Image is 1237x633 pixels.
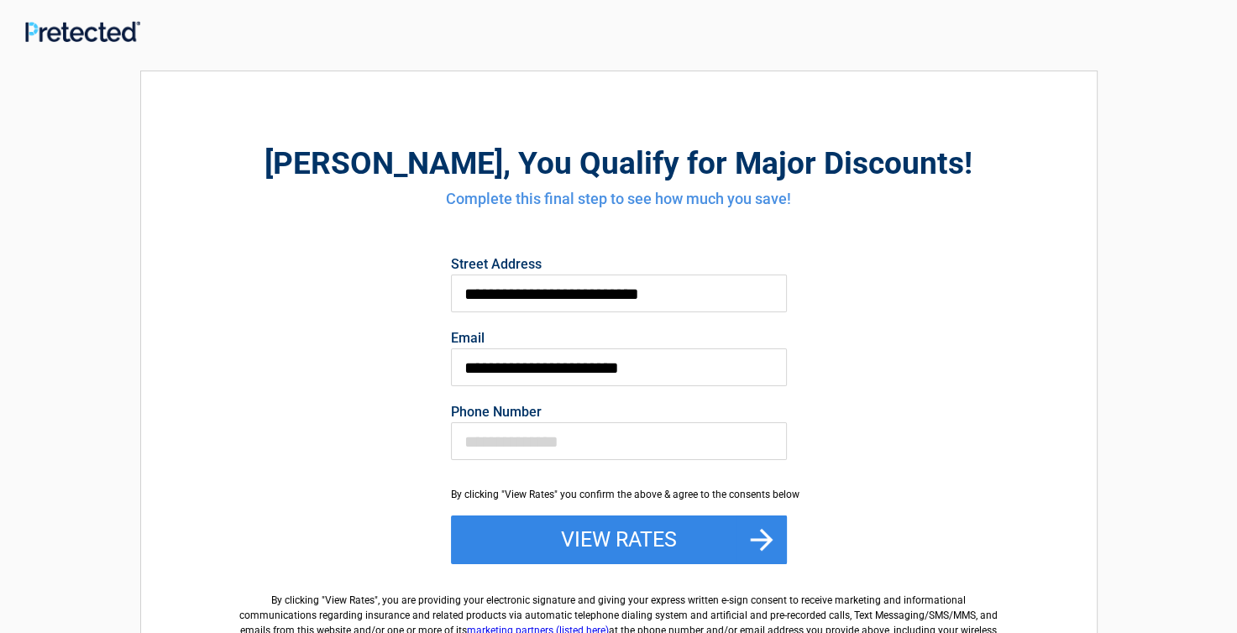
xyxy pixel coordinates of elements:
span: View Rates [325,594,375,606]
img: Main Logo [25,21,140,42]
label: Phone Number [451,405,787,419]
span: [PERSON_NAME] [265,145,503,181]
label: Street Address [451,258,787,271]
button: View Rates [451,515,787,564]
label: Email [451,332,787,345]
h2: , You Qualify for Major Discounts! [233,143,1004,184]
h4: Complete this final step to see how much you save! [233,188,1004,210]
div: By clicking "View Rates" you confirm the above & agree to the consents below [451,487,787,502]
